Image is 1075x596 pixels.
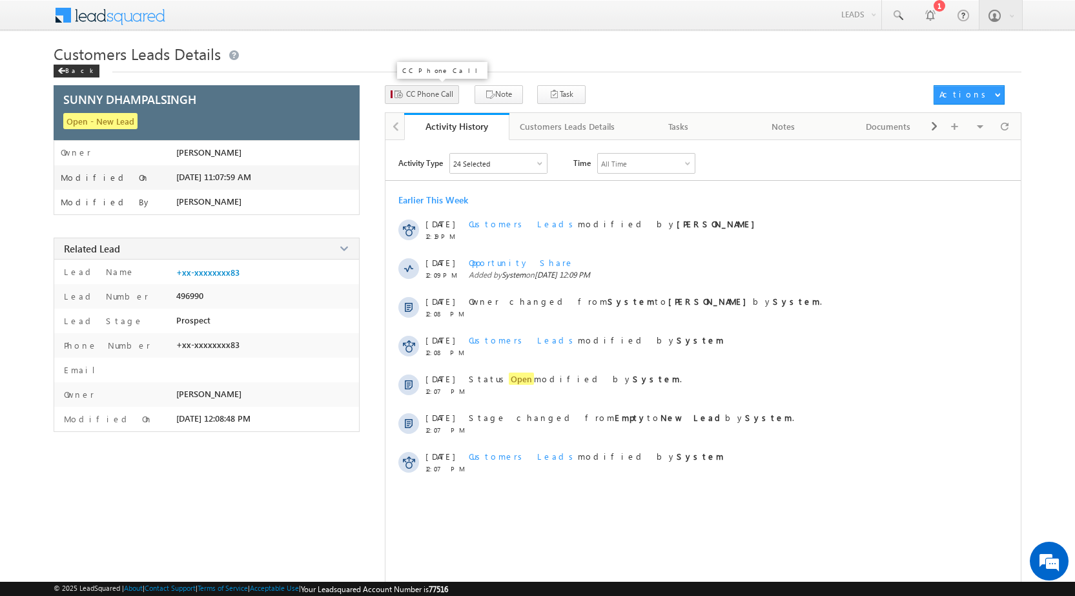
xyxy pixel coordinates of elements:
span: Opportunity Share [469,257,574,268]
button: Actions [934,85,1005,105]
span: modified by [469,451,724,462]
span: Related Lead [64,242,120,255]
div: Back [54,65,99,77]
div: Documents [846,119,930,134]
span: Customers Leads [469,218,578,229]
span: Activity Type [398,153,443,172]
span: Stage changed from to by . [469,412,794,423]
span: 496990 [176,291,203,301]
button: Task [537,85,586,104]
span: Open - New Lead [63,113,138,129]
strong: [PERSON_NAME] [668,296,753,307]
span: Added by on [469,270,967,280]
label: Email [61,364,105,375]
a: Acceptable Use [250,584,299,592]
span: 12:08 PM [425,349,464,356]
span: Customers Leads [469,334,578,345]
label: Modified On [61,172,150,183]
span: [PERSON_NAME] [176,196,241,207]
a: Customers Leads Details [509,113,626,140]
span: modified by [469,334,724,345]
strong: New Lead [660,412,725,423]
label: Owner [61,147,91,158]
span: CC Phone Call [406,88,453,100]
label: Owner [61,389,94,400]
a: Tasks [626,113,732,140]
span: 12:07 PM [425,387,464,395]
span: SUNNY DHAMPALSINGH [63,91,196,107]
strong: System [745,412,792,423]
span: © 2025 LeadSquared | | | | | [54,584,448,594]
em: Start Chat [176,398,234,415]
a: About [124,584,143,592]
span: 77516 [429,584,448,594]
span: 12:19 PM [425,232,464,240]
span: [DATE] [425,296,455,307]
span: 12:09 PM [425,271,464,279]
label: Lead Stage [61,315,143,326]
span: Owner changed from to by . [469,296,822,307]
label: Modified By [61,197,152,207]
span: [DATE] [425,218,455,229]
strong: System [608,296,655,307]
div: Owner Changed,Status Changed,Stage Changed,Source Changed,Notes & 19 more.. [450,154,547,173]
div: Activity History [414,120,500,132]
label: Modified On [61,413,153,424]
span: 12:07 PM [425,426,464,434]
div: Tasks [637,119,720,134]
span: 12:08 PM [425,310,464,318]
span: [PERSON_NAME] [176,389,241,399]
div: Minimize live chat window [212,6,243,37]
div: All Time [601,159,627,168]
span: [DATE] 12:08:48 PM [176,413,251,424]
div: Customers Leads Details [520,119,615,134]
div: Earlier This Week [398,194,468,206]
a: +xx-xxxxxxxx83 [176,267,240,278]
span: [DATE] [425,412,455,423]
div: Actions [939,88,990,100]
span: 12:07 PM [425,465,464,473]
span: Your Leadsquared Account Number is [301,584,448,594]
span: Status modified by . [469,373,682,385]
a: Terms of Service [198,584,248,592]
div: Notes [742,119,825,134]
button: CC Phone Call [385,85,459,104]
textarea: Type your message and hit 'Enter' [17,119,236,387]
label: Phone Number [61,340,150,351]
strong: [PERSON_NAME] [677,218,761,229]
span: modified by [469,218,761,229]
strong: Empty [615,412,647,423]
span: [DATE] [425,373,455,384]
span: [DATE] [425,257,455,268]
button: Note [475,85,523,104]
span: Customers Leads [469,451,578,462]
span: [PERSON_NAME] [176,147,241,158]
p: CC Phone Call [402,66,482,75]
span: [DATE] 12:09 PM [535,270,590,280]
a: Documents [836,113,941,140]
span: Customers Leads Details [54,43,221,64]
strong: System [677,334,724,345]
span: [DATE] 11:07:59 AM [176,172,251,182]
span: [DATE] [425,451,455,462]
span: +xx-xxxxxxxx83 [176,340,240,350]
strong: System [633,373,680,384]
img: d_60004797649_company_0_60004797649 [22,68,54,85]
span: Prospect [176,315,210,325]
div: 24 Selected [453,159,490,168]
strong: System [677,451,724,462]
div: Chat with us now [67,68,217,85]
a: Activity History [404,113,509,140]
label: Lead Number [61,291,148,302]
span: Open [509,373,534,385]
strong: System [773,296,820,307]
span: [DATE] [425,334,455,345]
a: Notes [732,113,837,140]
a: Contact Support [145,584,196,592]
span: System [502,270,526,280]
span: Time [573,153,591,172]
label: Lead Name [61,266,135,277]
